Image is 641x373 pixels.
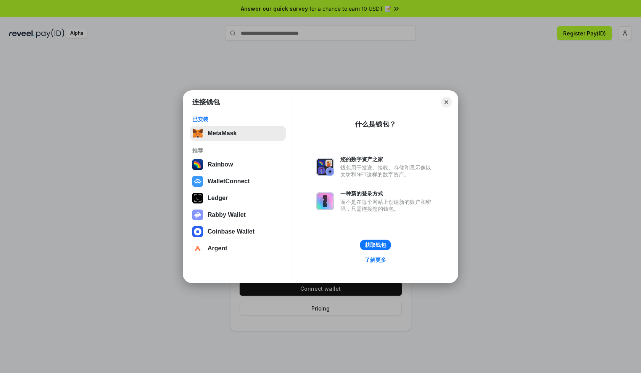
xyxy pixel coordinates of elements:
[365,242,386,248] div: 获取钱包
[340,199,435,212] div: 而不是在每个网站上创建新的账户和密码，只需连接您的钱包。
[208,211,246,218] div: Rabby Wallet
[208,195,228,202] div: Ledger
[208,178,250,185] div: WalletConnect
[208,245,227,252] div: Argent
[190,241,286,256] button: Argent
[190,126,286,141] button: MetaMask
[355,120,396,129] div: 什么是钱包？
[192,116,283,123] div: 已安装
[192,176,203,187] img: svg+xml,%3Csvg%20width%3D%2228%22%20height%3D%2228%22%20viewBox%3D%220%200%2028%2028%22%20fill%3D...
[208,228,254,235] div: Coinbase Wallet
[192,147,283,154] div: 推荐
[365,256,386,263] div: 了解更多
[190,191,286,206] button: Ledger
[340,156,435,163] div: 您的数字资产之家
[208,130,237,137] div: MetaMask
[190,157,286,172] button: Rainbow
[360,255,391,265] a: 了解更多
[192,128,203,139] img: svg+xml,%3Csvg%20fill%3D%22none%22%20height%3D%2233%22%20viewBox%3D%220%200%2035%2033%22%20width%...
[316,158,334,176] img: svg+xml,%3Csvg%20xmlns%3D%22http%3A%2F%2Fwww.w3.org%2F2000%2Fsvg%22%20fill%3D%22none%22%20viewBox...
[316,192,334,210] img: svg+xml,%3Csvg%20xmlns%3D%22http%3A%2F%2Fwww.w3.org%2F2000%2Fsvg%22%20fill%3D%22none%22%20viewBox...
[192,98,220,107] h1: 连接钱包
[208,161,233,168] div: Rainbow
[192,243,203,254] img: svg+xml,%3Csvg%20width%3D%2228%22%20height%3D%2228%22%20viewBox%3D%220%200%2028%2028%22%20fill%3D...
[190,174,286,189] button: WalletConnect
[192,210,203,220] img: svg+xml,%3Csvg%20xmlns%3D%22http%3A%2F%2Fwww.w3.org%2F2000%2Fsvg%22%20fill%3D%22none%22%20viewBox...
[441,97,452,107] button: Close
[192,159,203,170] img: svg+xml,%3Csvg%20width%3D%22120%22%20height%3D%22120%22%20viewBox%3D%220%200%20120%20120%22%20fil...
[340,164,435,178] div: 钱包用于发送、接收、存储和显示像以太坊和NFT这样的数字资产。
[192,226,203,237] img: svg+xml,%3Csvg%20width%3D%2228%22%20height%3D%2228%22%20viewBox%3D%220%200%2028%2028%22%20fill%3D...
[192,193,203,203] img: svg+xml,%3Csvg%20xmlns%3D%22http%3A%2F%2Fwww.w3.org%2F2000%2Fsvg%22%20width%3D%2228%22%20height%3...
[190,207,286,223] button: Rabby Wallet
[190,224,286,239] button: Coinbase Wallet
[340,190,435,197] div: 一种新的登录方式
[360,240,391,250] button: 获取钱包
